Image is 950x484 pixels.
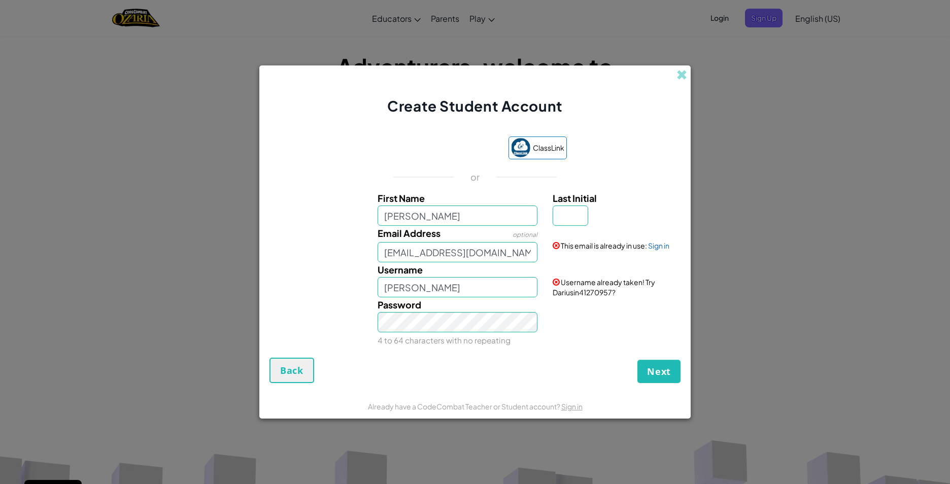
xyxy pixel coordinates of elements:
[637,360,681,383] button: Next
[387,97,562,115] span: Create Student Account
[553,278,655,297] span: Username already taken! Try Dariusin41270957?
[647,365,671,377] span: Next
[513,231,537,238] span: optional
[378,137,503,160] iframe: Butonul Conectează-te cu Google
[533,141,564,155] span: ClassLink
[470,171,480,183] p: or
[378,299,421,310] span: Password
[269,358,314,383] button: Back
[368,402,561,411] span: Already have a CodeCombat Teacher or Student account?
[378,335,511,345] small: 4 to 64 characters with no repeating
[561,241,647,250] span: This email is already in use:
[553,192,597,204] span: Last Initial
[378,264,423,275] span: Username
[561,402,583,411] a: Sign in
[378,227,440,239] span: Email Address
[511,138,530,157] img: classlink-logo-small.png
[280,364,303,376] span: Back
[648,241,669,250] a: Sign in
[378,192,425,204] span: First Name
